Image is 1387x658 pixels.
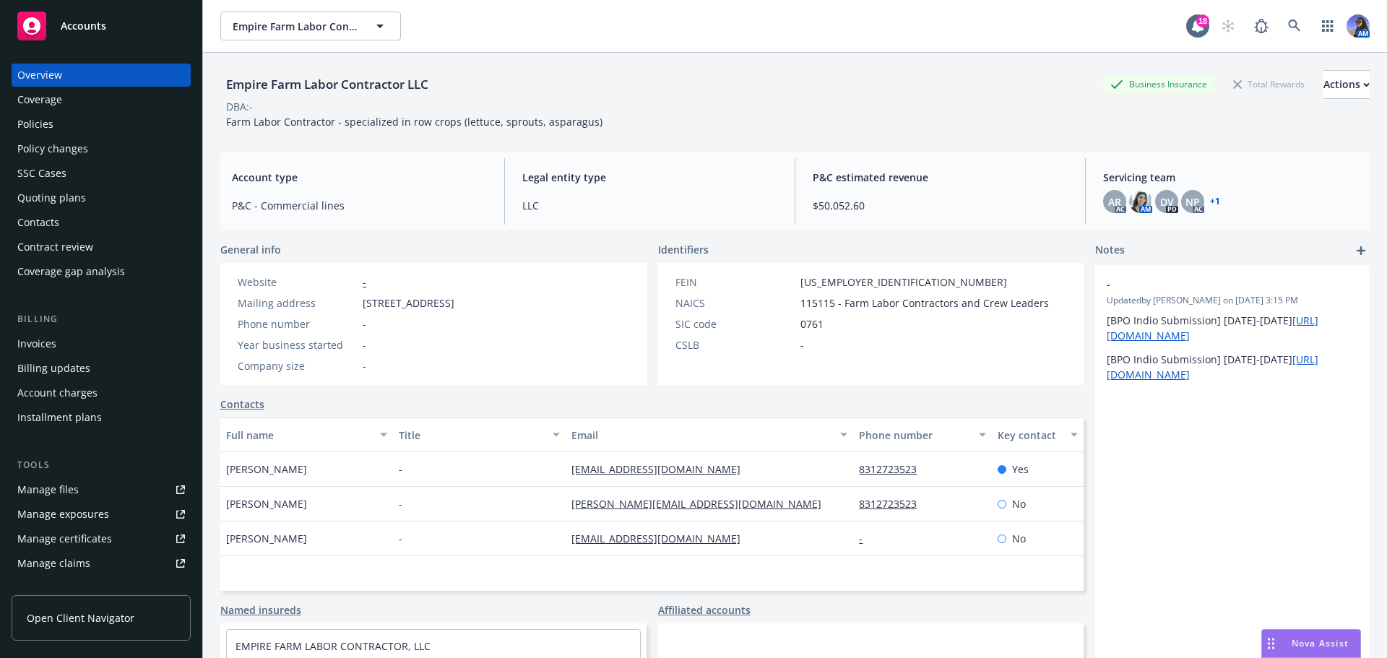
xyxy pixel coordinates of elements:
span: Accounts [61,20,106,32]
a: Search [1280,12,1309,40]
a: - [859,532,874,545]
span: Yes [1012,462,1029,477]
span: AR [1108,194,1121,209]
div: Full name [226,428,371,443]
button: Phone number [853,417,991,452]
a: +1 [1210,197,1220,206]
span: - [1107,277,1321,292]
span: [PERSON_NAME] [226,531,307,546]
a: Start snowing [1214,12,1243,40]
a: Manage exposures [12,503,191,526]
div: Manage files [17,478,79,501]
div: Total Rewards [1226,75,1312,93]
span: Nova Assist [1292,637,1349,649]
a: add [1352,242,1370,259]
div: Contract review [17,235,93,259]
span: - [363,358,366,373]
span: No [1012,531,1026,546]
span: Legal entity type [522,170,777,185]
div: Title [399,428,544,443]
span: [PERSON_NAME] [226,462,307,477]
div: Key contact [998,428,1062,443]
div: Email [571,428,831,443]
div: Company size [238,358,357,373]
div: Installment plans [17,406,102,429]
span: LLC [522,198,777,213]
button: Nova Assist [1261,629,1361,658]
div: Phone number [238,316,357,332]
div: Coverage gap analysis [17,260,125,283]
span: 0761 [800,316,824,332]
div: Website [238,274,357,290]
span: Farm Labor Contractor - specialized in row crops (lettuce, sprouts, asparagus) [226,115,602,129]
span: [US_EMPLOYER_IDENTIFICATION_NUMBER] [800,274,1007,290]
a: [EMAIL_ADDRESS][DOMAIN_NAME] [571,532,752,545]
a: Coverage [12,88,191,111]
span: 115115 - Farm Labor Contractors and Crew Leaders [800,295,1049,311]
img: photo [1129,190,1152,213]
span: [STREET_ADDRESS] [363,295,454,311]
div: Manage exposures [17,503,109,526]
span: P&C estimated revenue [813,170,1068,185]
span: - [363,316,366,332]
span: $50,052.60 [813,198,1068,213]
span: Identifiers [658,242,709,257]
div: Overview [17,64,62,87]
a: EMPIRE FARM LABOR CONTRACTOR, LLC [236,639,431,653]
a: Invoices [12,332,191,355]
div: Phone number [859,428,969,443]
button: Email [566,417,853,452]
div: Year business started [238,337,357,352]
span: Notes [1095,242,1125,259]
span: Empire Farm Labor Contractor LLC [233,19,358,34]
span: - [363,337,366,352]
button: Title [393,417,566,452]
p: [BPO Indio Submission] [DATE]-[DATE] [1107,352,1358,382]
a: Installment plans [12,406,191,429]
span: Updated by [PERSON_NAME] on [DATE] 3:15 PM [1107,294,1358,307]
a: [PERSON_NAME][EMAIL_ADDRESS][DOMAIN_NAME] [571,497,833,511]
span: P&C - Commercial lines [232,198,487,213]
div: Business Insurance [1103,75,1214,93]
div: Policies [17,113,53,136]
div: -Updatedby [PERSON_NAME] on [DATE] 3:15 PM[BPO Indio Submission] [DATE]-[DATE][URL][DOMAIN_NAME][... [1095,265,1370,394]
a: Manage claims [12,552,191,575]
a: Switch app [1313,12,1342,40]
div: Manage BORs [17,576,85,599]
span: General info [220,242,281,257]
a: SSC Cases [12,162,191,185]
a: Contacts [12,211,191,234]
a: Contract review [12,235,191,259]
a: Policies [12,113,191,136]
a: [EMAIL_ADDRESS][DOMAIN_NAME] [571,462,752,476]
div: SIC code [675,316,795,332]
div: Billing [12,312,191,326]
span: NP [1185,194,1200,209]
img: photo [1347,14,1370,38]
button: Full name [220,417,393,452]
a: Affiliated accounts [658,602,751,618]
div: Billing updates [17,357,90,380]
a: Manage BORs [12,576,191,599]
div: DBA: - [226,99,253,114]
a: 8312723523 [859,462,928,476]
a: Account charges [12,381,191,404]
span: Open Client Navigator [27,610,134,625]
div: Quoting plans [17,186,86,209]
a: - [363,275,366,289]
a: Overview [12,64,191,87]
a: Contacts [220,397,264,412]
a: Report a Bug [1247,12,1276,40]
div: Manage certificates [17,527,112,550]
button: Key contact [992,417,1084,452]
span: Servicing team [1103,170,1358,185]
div: NAICS [675,295,795,311]
span: - [399,496,402,511]
button: Empire Farm Labor Contractor LLC [220,12,401,40]
span: No [1012,496,1026,511]
span: - [399,462,402,477]
a: Named insureds [220,602,301,618]
a: Policy changes [12,137,191,160]
div: Policy changes [17,137,88,160]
